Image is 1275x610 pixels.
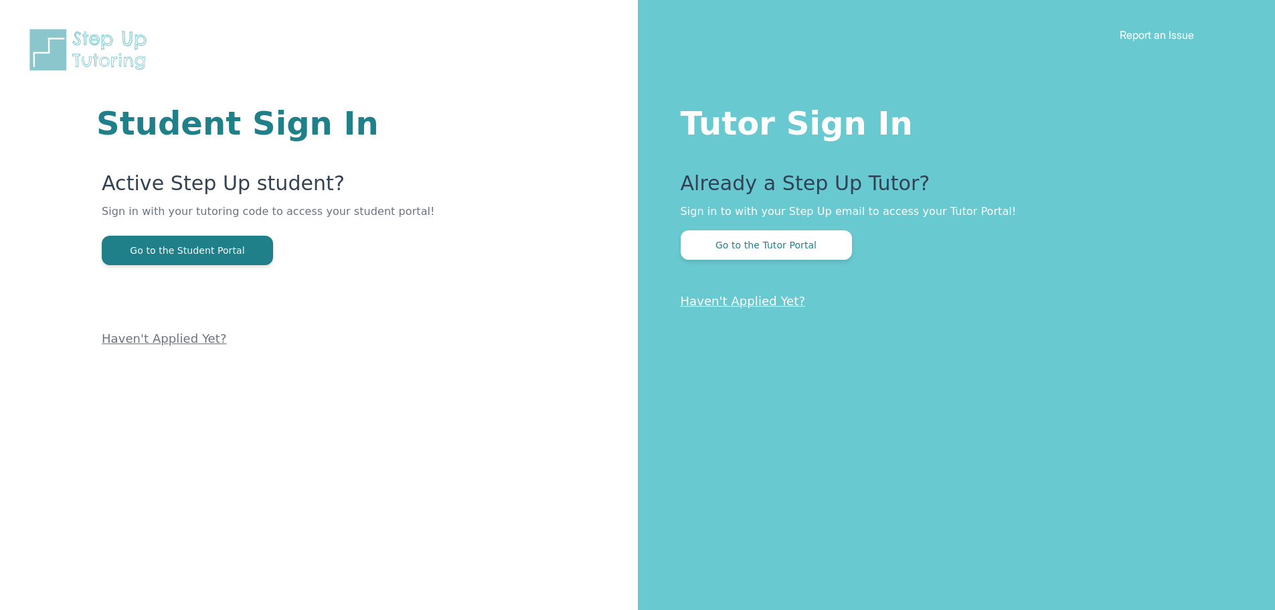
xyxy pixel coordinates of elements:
a: Haven't Applied Yet? [102,331,227,346]
p: Sign in to with your Step Up email to access your Tutor Portal! [681,204,1222,220]
a: Report an Issue [1120,28,1194,42]
p: Sign in with your tutoring code to access your student portal! [102,204,477,236]
h1: Student Sign In [96,107,477,139]
a: Go to the Student Portal [102,244,273,256]
button: Go to the Tutor Portal [681,230,852,260]
img: Step Up Tutoring horizontal logo [27,27,155,73]
p: Active Step Up student? [102,171,477,204]
p: Already a Step Up Tutor? [681,171,1222,204]
button: Go to the Student Portal [102,236,273,265]
a: Go to the Tutor Portal [681,238,852,251]
h1: Tutor Sign In [681,102,1222,139]
a: Haven't Applied Yet? [681,294,806,308]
